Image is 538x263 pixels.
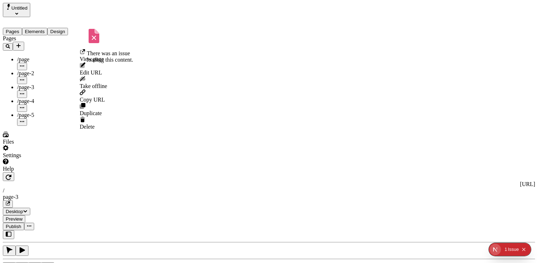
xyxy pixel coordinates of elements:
span: Edit URL [80,69,102,76]
button: Publish [3,223,24,230]
span: Publish [6,224,21,229]
span: /page-3 [17,84,34,90]
button: Elements [22,28,48,35]
p: There was an issue loading this content. [87,50,140,63]
span: Desktop [6,209,23,214]
span: /page-4 [17,98,34,104]
div: Settings [3,152,88,159]
div: Files [3,139,88,145]
div: [URL] [3,181,535,187]
button: Preview [3,215,25,223]
div: Help [3,166,88,172]
div: page-3 [3,194,535,200]
span: Copy URL [80,97,105,103]
span: Delete [80,124,95,130]
div: Pages [3,35,88,42]
span: /page-2 [17,70,34,76]
button: Design [47,28,68,35]
span: View page [80,56,104,62]
span: Take offline [80,83,107,89]
button: Desktop [3,208,30,215]
p: Cookie Test Route [3,6,104,12]
div: / [3,187,535,194]
span: Untitled [11,5,27,11]
button: Pages [3,28,22,35]
span: Duplicate [80,110,102,116]
span: /page-5 [17,112,34,118]
span: /page [17,56,30,62]
button: Select site [3,3,30,17]
button: Add new [13,42,24,51]
span: Preview [6,216,22,222]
